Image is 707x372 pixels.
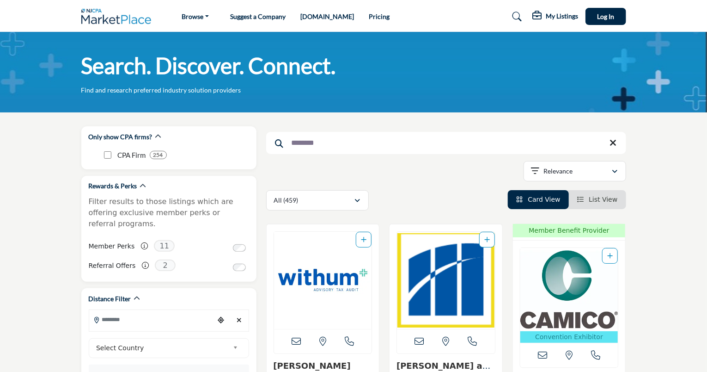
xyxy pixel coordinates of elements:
span: Member Benefit Provider [516,226,623,236]
a: Browse [175,10,215,23]
button: Relevance [524,161,626,181]
a: Search [503,9,528,24]
a: [DOMAIN_NAME] [300,12,354,20]
input: Search Location [89,310,214,329]
div: Choose your current location [214,310,228,330]
label: Member Perks [89,238,135,254]
button: Log In [585,8,626,25]
div: 254 Results For CPA Firm [150,151,167,159]
h1: Search. Discover. Connect. [81,51,336,80]
p: All (459) [274,196,299,205]
h3: Magone and Company, PC [396,361,495,371]
li: List View [569,190,626,209]
input: CPA Firm checkbox [104,151,111,159]
p: CPA Firm: CPA Firm [118,150,146,161]
a: Suggest a Company [230,12,286,20]
a: Open Listing in new tab [274,232,372,329]
a: View List [577,196,618,203]
h2: Rewards & Perks [89,181,137,191]
img: Withum [274,232,372,329]
a: Pricing [369,12,390,20]
span: Select Country [96,342,229,353]
p: Find and research preferred industry solution providers [81,86,241,95]
span: 2 [155,260,176,271]
p: Filter results to those listings which are offering exclusive member perks or referral programs. [89,196,249,229]
a: View Card [516,196,561,203]
input: Search Keyword [266,132,626,154]
button: All (459) [266,190,369,211]
a: Open Listing in new tab [520,248,618,343]
a: Add To List [361,236,366,243]
li: Card View [508,190,569,209]
p: Convention Exhibitor [522,332,616,342]
img: Magone and Company, PC [397,232,495,329]
h3: Withum [274,361,372,371]
input: Switch to Member Perks [233,244,246,252]
a: [PERSON_NAME] [274,361,351,371]
span: 11 [154,240,175,252]
p: Relevance [543,167,573,176]
a: Add To List [484,236,490,243]
h5: My Listings [546,12,579,20]
b: 254 [153,152,163,158]
a: Add To List [607,252,613,260]
h2: Distance Filter [89,294,131,304]
div: Clear search location [232,310,246,330]
img: Site Logo [81,9,156,24]
span: Card View [528,196,560,203]
h2: Only show CPA firms? [89,132,152,142]
a: Open Listing in new tab [397,232,495,329]
div: My Listings [533,11,579,22]
label: Referral Offers [89,258,136,274]
img: CAMICO [520,248,618,331]
span: List View [589,196,617,203]
input: Switch to Referral Offers [233,264,246,271]
span: Log In [597,12,614,20]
